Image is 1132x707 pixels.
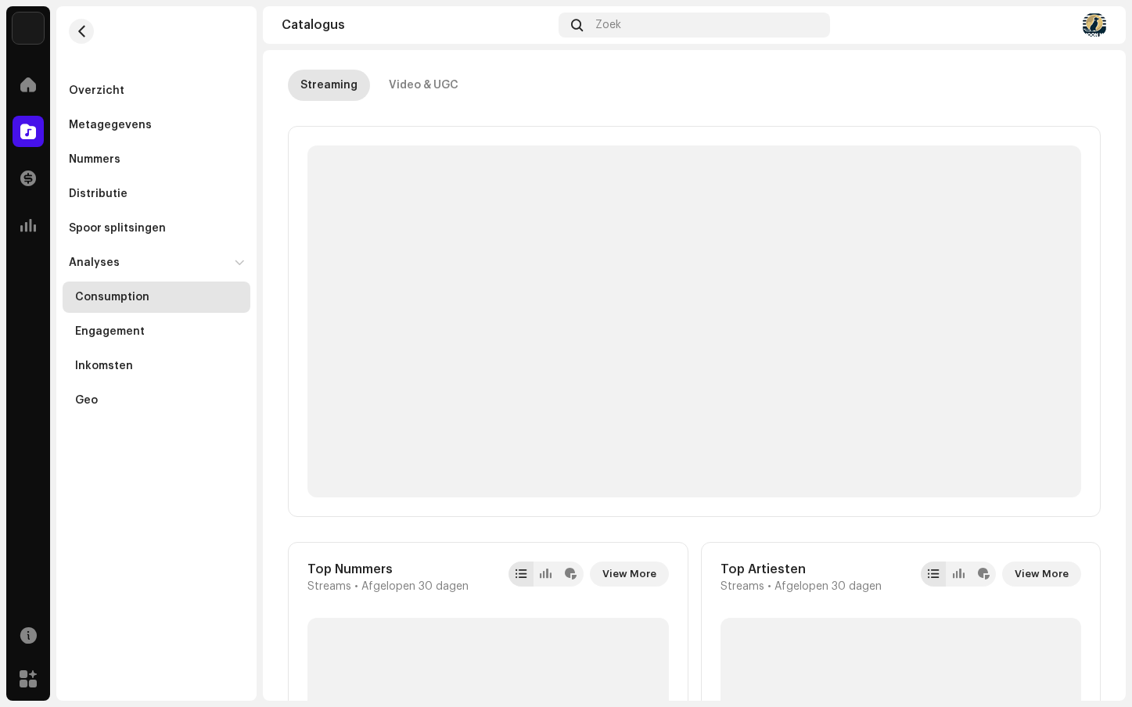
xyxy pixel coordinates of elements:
button: View More [1002,562,1081,587]
span: Afgelopen 30 dagen [774,580,882,593]
re-m-nav-item: Consumption [63,282,250,313]
re-m-nav-item: Nummers [63,144,250,175]
div: Engagement [75,325,145,338]
re-m-nav-item: Overzicht [63,75,250,106]
re-m-nav-item: Engagement [63,316,250,347]
span: View More [602,558,656,590]
img: 76e228e2-755b-4e6c-ab99-4af0966141d8 [1082,13,1107,38]
div: Overzicht [69,84,124,97]
div: Inkomsten [75,360,133,372]
div: Top Nummers [307,562,469,577]
div: Metagegevens [69,119,152,131]
re-m-nav-item: Geo [63,385,250,416]
re-m-nav-item: Metagegevens [63,109,250,141]
span: Zoek [595,19,621,31]
div: Geo [75,394,98,407]
div: Top Artiesten [721,562,882,577]
re-m-nav-dropdown: Analyses [63,247,250,416]
span: • [354,580,358,593]
div: Catalogus [282,19,552,31]
div: Analyses [69,257,120,269]
span: Streams [307,580,351,593]
re-m-nav-item: Distributie [63,178,250,210]
button: View More [590,562,669,587]
div: Video & UGC [389,70,458,101]
span: View More [1015,558,1069,590]
div: Distributie [69,188,128,200]
span: • [767,580,771,593]
div: Nummers [69,153,120,166]
re-m-nav-item: Inkomsten [63,350,250,382]
span: Afgelopen 30 dagen [361,580,469,593]
re-m-nav-item: Spoor splitsingen [63,213,250,244]
span: Streams [721,580,764,593]
div: Consumption [75,291,149,303]
div: Spoor splitsingen [69,222,166,235]
img: bb549e82-3f54-41b5-8d74-ce06bd45c366 [13,13,44,44]
div: Streaming [300,70,358,101]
